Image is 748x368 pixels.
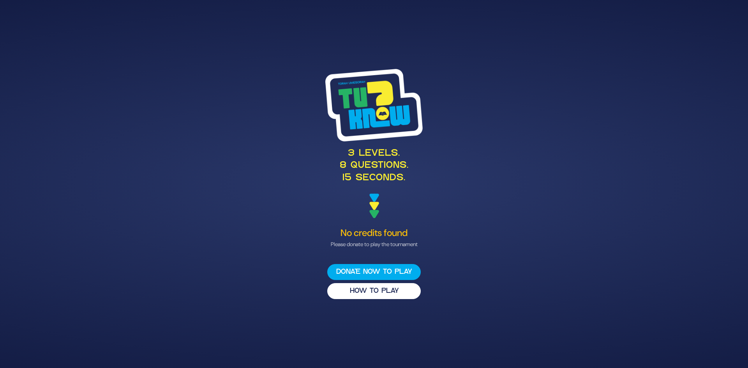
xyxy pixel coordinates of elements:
[184,227,564,239] h4: No credits found
[327,283,421,299] button: HOW TO PLAY
[369,194,379,218] img: decoration arrows
[327,264,421,280] button: Donate now to play
[325,69,423,141] img: Tournament Logo
[184,240,564,248] p: Please donate to play the tournament
[184,148,564,184] p: 3 levels. 8 questions. 15 seconds.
